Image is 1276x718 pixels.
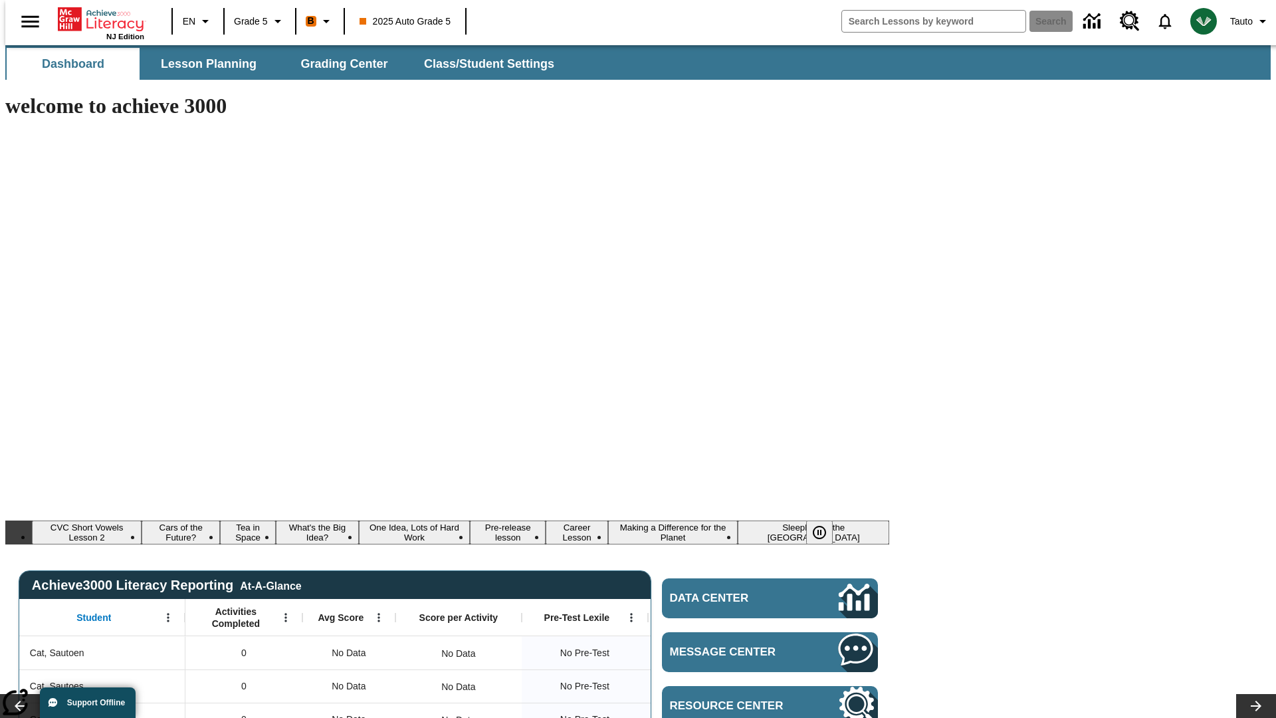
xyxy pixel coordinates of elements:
[670,592,794,605] span: Data Center
[325,640,372,667] span: No Data
[5,48,566,80] div: SubNavbar
[470,521,546,544] button: Slide 6 Pre-release lesson
[278,48,411,80] button: Grading Center
[1230,15,1253,29] span: Tauto
[419,612,498,624] span: Score per Activity
[229,9,291,33] button: Grade: Grade 5, Select a grade
[424,57,554,72] span: Class/Student Settings
[32,521,142,544] button: Slide 1 CVC Short Vowels Lesson 2
[359,521,470,544] button: Slide 5 One Idea, Lots of Hard Work
[5,45,1271,80] div: SubNavbar
[662,632,878,672] a: Message Center
[1148,4,1182,39] a: Notifications
[302,636,395,669] div: No Data, Cat, Sautoen
[842,11,1025,32] input: search field
[413,48,565,80] button: Class/Student Settings
[185,669,302,703] div: 0, Cat, Sautoes
[185,636,302,669] div: 0, Cat, Sautoen
[302,669,395,703] div: No Data, Cat, Sautoes
[670,699,799,713] span: Resource Center
[435,640,482,667] div: No Data, Cat, Sautoen
[308,13,314,29] span: B
[11,2,50,41] button: Open side menu
[560,679,609,693] span: No Pre-Test, Cat, Sautoes
[1236,694,1276,718] button: Lesson carousel, Next
[177,9,219,33] button: Language: EN, Select a language
[670,646,799,659] span: Message Center
[40,687,136,718] button: Support Offline
[30,646,84,660] span: Cat, Sautoen
[1225,9,1276,33] button: Profile/Settings
[241,646,247,660] span: 0
[58,6,144,33] a: Home
[369,608,389,628] button: Open Menu
[806,521,846,544] div: Pause
[662,578,878,618] a: Data Center
[360,15,451,29] span: 2025 Auto Grade 5
[192,606,280,630] span: Activities Completed
[608,521,738,544] button: Slide 8 Making a Difference for the Planet
[183,15,195,29] span: EN
[1190,8,1217,35] img: avatar image
[7,48,140,80] button: Dashboard
[738,521,889,544] button: Slide 9 Sleepless in the Animal Kingdom
[42,57,104,72] span: Dashboard
[30,679,84,693] span: Cat, Sautoes
[325,673,372,700] span: No Data
[234,15,268,29] span: Grade 5
[560,646,609,660] span: No Pre-Test, Cat, Sautoen
[241,679,247,693] span: 0
[32,578,302,593] span: Achieve3000 Literacy Reporting
[67,698,125,707] span: Support Offline
[621,608,641,628] button: Open Menu
[276,521,359,544] button: Slide 4 What's the Big Idea?
[158,608,178,628] button: Open Menu
[142,48,275,80] button: Lesson Planning
[435,673,482,700] div: No Data, Cat, Sautoes
[58,5,144,41] div: Home
[276,608,296,628] button: Open Menu
[161,57,257,72] span: Lesson Planning
[1112,3,1148,39] a: Resource Center, Will open in new tab
[318,612,364,624] span: Avg Score
[300,9,340,33] button: Boost Class color is orange. Change class color
[300,57,387,72] span: Grading Center
[106,33,144,41] span: NJ Edition
[806,521,833,544] button: Pause
[546,521,607,544] button: Slide 7 Career Lesson
[1075,3,1112,40] a: Data Center
[1182,4,1225,39] button: Select a new avatar
[142,521,220,544] button: Slide 2 Cars of the Future?
[76,612,111,624] span: Student
[240,578,301,592] div: At-A-Glance
[5,94,889,118] h1: welcome to achieve 3000
[544,612,610,624] span: Pre-Test Lexile
[220,521,276,544] button: Slide 3 Tea in Space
